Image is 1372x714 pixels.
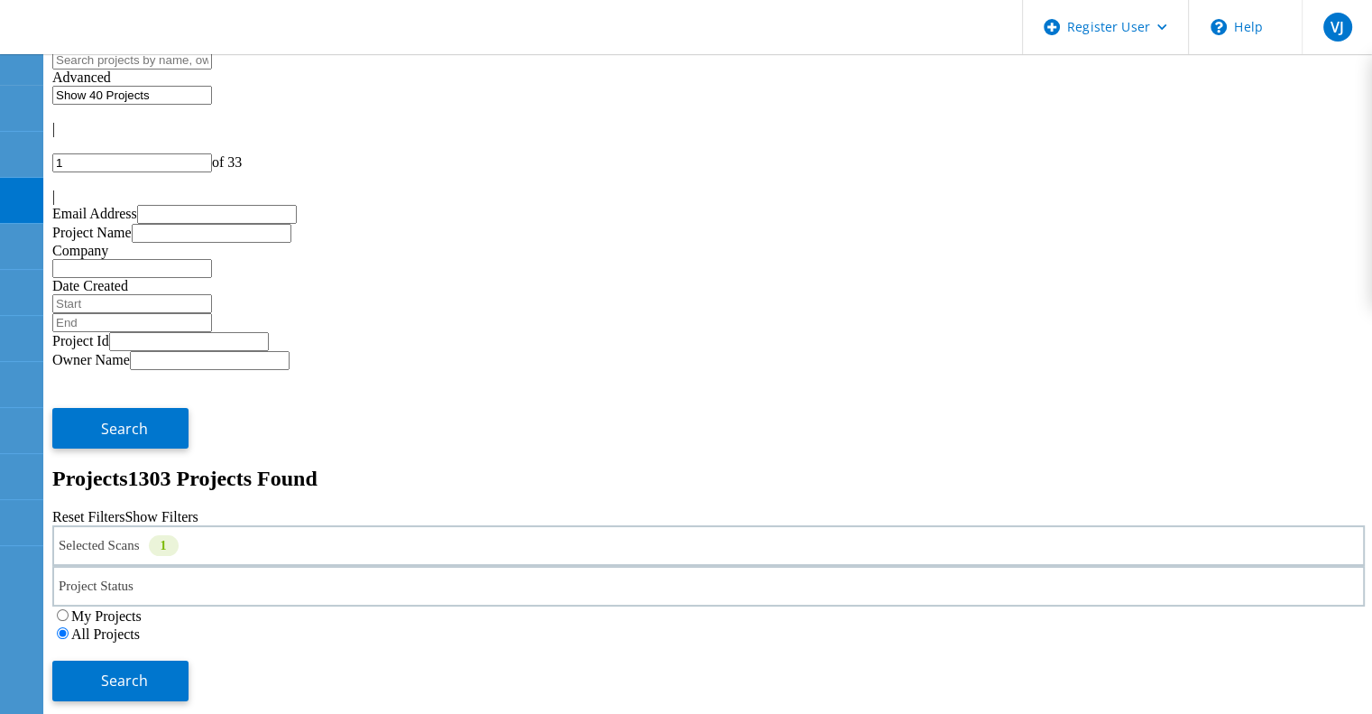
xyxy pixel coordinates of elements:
[52,661,189,701] button: Search
[52,51,212,70] input: Search projects by name, owner, ID, company, etc
[52,525,1365,566] div: Selected Scans
[52,467,128,490] b: Projects
[124,509,198,524] a: Show Filters
[52,121,1365,137] div: |
[71,626,140,642] label: All Projects
[18,35,212,51] a: Live Optics Dashboard
[149,535,179,556] div: 1
[212,154,242,170] span: of 33
[101,419,148,439] span: Search
[1211,19,1227,35] svg: \n
[1331,20,1344,34] span: VJ
[52,206,137,221] label: Email Address
[52,566,1365,607] div: Project Status
[101,671,148,691] span: Search
[52,278,128,293] label: Date Created
[52,294,212,313] input: Start
[52,189,1365,205] div: |
[71,608,142,624] label: My Projects
[128,467,318,490] span: 1303 Projects Found
[52,70,111,85] span: Advanced
[52,352,130,367] label: Owner Name
[52,243,108,258] label: Company
[52,509,124,524] a: Reset Filters
[52,313,212,332] input: End
[52,225,132,240] label: Project Name
[52,408,189,449] button: Search
[52,333,109,348] label: Project Id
